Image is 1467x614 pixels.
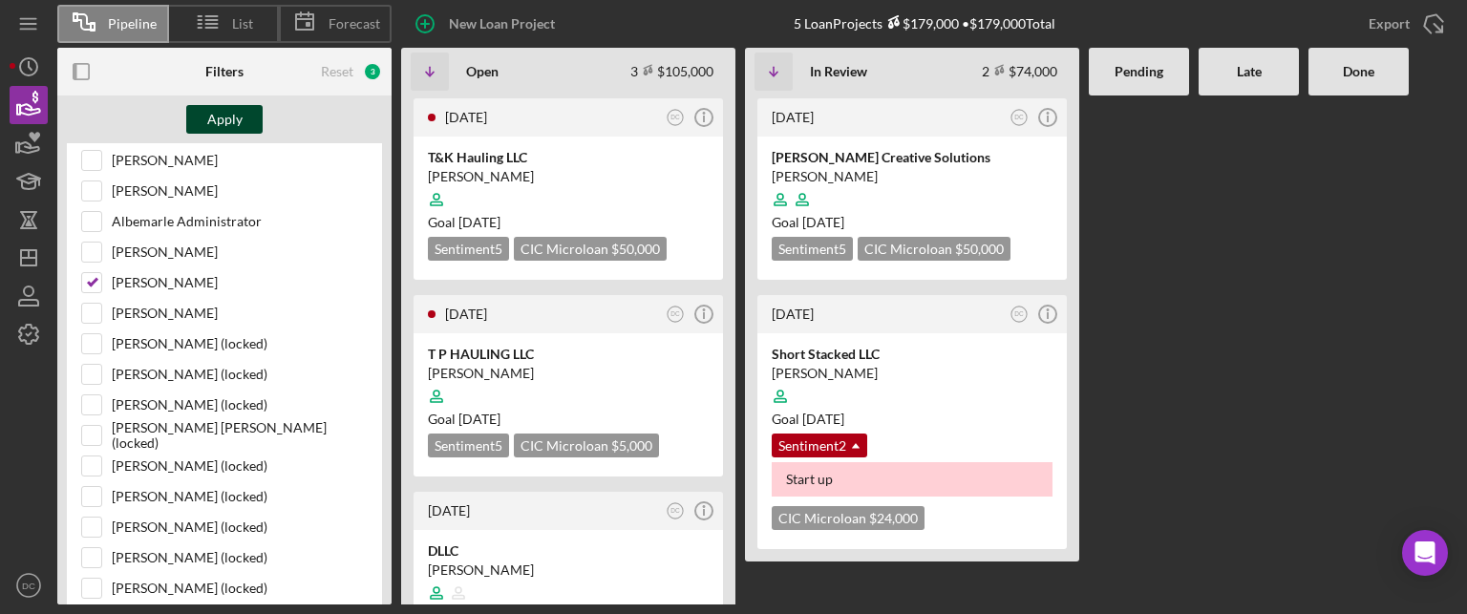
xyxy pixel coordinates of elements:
[411,292,726,479] a: [DATE]DCT P HAULING LLC[PERSON_NAME]Goal [DATE]Sentiment5CIC Microloan $5,000
[428,214,500,230] span: Goal
[207,105,243,134] div: Apply
[329,16,380,32] span: Forecast
[755,292,1070,552] a: [DATE]DCShort Stacked LLC[PERSON_NAME]Goal [DATE]Sentiment2Start upCIC Microloan $24,000
[772,364,1052,383] div: [PERSON_NAME]
[112,181,368,201] label: [PERSON_NAME]
[772,306,814,322] time: 2025-08-18 19:30
[205,64,244,79] b: Filters
[882,15,959,32] div: $179,000
[663,105,689,131] button: DC
[1014,310,1024,317] text: DC
[514,434,659,457] div: CIC Microloan
[108,16,157,32] span: Pipeline
[611,241,660,257] span: $50,000
[772,411,844,427] span: Goal
[1350,5,1457,43] button: Export
[112,334,368,353] label: [PERSON_NAME] (locked)
[428,237,509,261] div: Sentiment 5
[611,437,652,454] span: $5,000
[112,304,368,323] label: [PERSON_NAME]
[670,310,680,317] text: DC
[112,151,368,170] label: [PERSON_NAME]
[1007,105,1032,131] button: DC
[869,510,918,526] span: $24,000
[514,237,667,261] div: CIC Microloan
[428,167,709,186] div: [PERSON_NAME]
[112,395,368,414] label: [PERSON_NAME] (locked)
[794,15,1055,32] div: 5 Loan Projects • $179,000 Total
[858,237,1010,261] div: CIC Microloan
[428,345,709,364] div: T P HAULING LLC
[428,364,709,383] div: [PERSON_NAME]
[112,456,368,476] label: [PERSON_NAME] (locked)
[1014,114,1024,120] text: DC
[112,365,368,384] label: [PERSON_NAME] (locked)
[428,434,509,457] div: Sentiment 5
[112,579,368,598] label: [PERSON_NAME] (locked)
[428,411,500,427] span: Goal
[321,64,353,79] div: Reset
[428,561,709,580] div: [PERSON_NAME]
[1369,5,1410,43] div: Export
[663,498,689,524] button: DC
[772,148,1052,167] div: [PERSON_NAME] Creative Solutions
[1115,64,1163,79] b: Pending
[755,95,1070,283] a: [DATE]DC[PERSON_NAME] Creative Solutions[PERSON_NAME]Goal [DATE]Sentiment5CIC Microloan $50,000
[112,426,368,445] label: [PERSON_NAME] [PERSON_NAME] (locked)
[1237,64,1262,79] b: Late
[22,581,35,591] text: DC
[232,16,253,32] span: List
[663,302,689,328] button: DC
[670,507,680,514] text: DC
[428,148,709,167] div: T&K Hauling LLC
[772,345,1052,364] div: Short Stacked LLC
[363,62,382,81] div: 3
[445,306,487,322] time: 2025-09-01 21:01
[401,5,574,43] button: New Loan Project
[449,5,555,43] div: New Loan Project
[670,114,680,120] text: DC
[810,64,867,79] b: In Review
[112,273,368,292] label: [PERSON_NAME]
[112,548,368,567] label: [PERSON_NAME] (locked)
[772,214,844,230] span: Goal
[772,237,853,261] div: Sentiment 5
[411,95,726,283] a: [DATE]DCT&K Hauling LLC[PERSON_NAME]Goal [DATE]Sentiment5CIC Microloan $50,000
[445,109,487,125] time: 2025-09-18 20:20
[112,243,368,262] label: [PERSON_NAME]
[802,411,844,427] time: 08/30/2025
[10,566,48,604] button: DC
[772,506,925,530] div: CIC Microloan
[772,462,1052,497] div: Start up
[112,487,368,506] label: [PERSON_NAME] (locked)
[982,63,1057,79] div: 2 $74,000
[186,105,263,134] button: Apply
[630,63,713,79] div: 3 $105,000
[1343,64,1374,79] b: Done
[955,241,1004,257] span: $50,000
[772,109,814,125] time: 2025-09-02 16:03
[1402,530,1448,576] div: Open Intercom Messenger
[772,167,1052,186] div: [PERSON_NAME]
[1007,302,1032,328] button: DC
[458,411,500,427] time: 09/30/2025
[112,518,368,537] label: [PERSON_NAME] (locked)
[458,214,500,230] time: 08/07/2025
[428,541,709,561] div: DLLC
[428,502,470,519] time: 2025-07-08 21:46
[802,214,844,230] time: 09/05/2025
[772,434,867,457] div: Sentiment 2
[466,64,499,79] b: Open
[112,212,368,231] label: Albemarle Administrator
